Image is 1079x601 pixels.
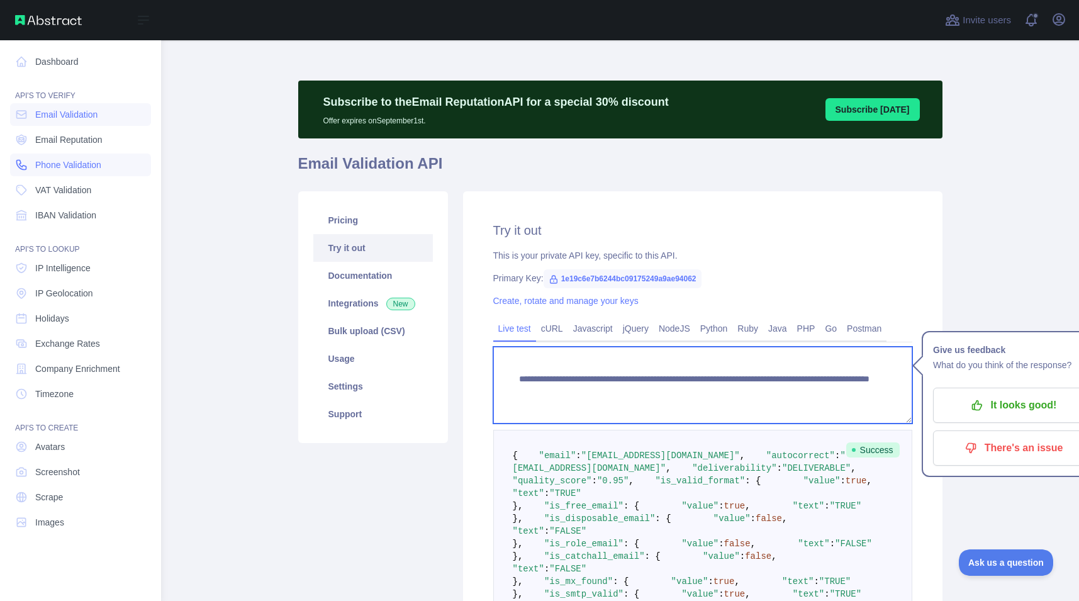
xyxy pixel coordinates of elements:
a: Documentation [313,262,433,289]
span: "text" [782,576,813,587]
a: IP Intelligence [10,257,151,279]
span: "FALSE" [549,564,586,574]
a: jQuery [618,318,654,339]
span: , [745,589,750,599]
span: : [840,476,845,486]
span: : [718,539,724,549]
span: : { [613,576,629,587]
span: : [544,526,549,536]
button: Subscribe [DATE] [825,98,920,121]
span: Email Validation [35,108,98,121]
div: API'S TO CREATE [10,408,151,433]
span: "quality_score" [513,476,592,486]
a: Usage [313,345,433,373]
span: , [745,501,750,511]
span: }, [513,576,523,587]
a: Avatars [10,435,151,458]
span: "is_mx_found" [544,576,613,587]
span: : [718,589,724,599]
span: Scrape [35,491,63,503]
span: , [751,539,756,549]
span: "is_role_email" [544,539,623,549]
a: IP Geolocation [10,282,151,305]
span: }, [513,514,523,524]
span: "is_free_email" [544,501,623,511]
h2: Try it out [493,222,912,239]
span: , [666,463,671,473]
span: true [724,501,746,511]
span: false [745,551,771,561]
span: , [851,463,856,473]
span: Email Reputation [35,133,103,146]
iframe: Toggle Customer Support [959,549,1054,576]
span: IBAN Validation [35,209,96,222]
span: Success [846,442,900,458]
a: Create, rotate and manage your keys [493,296,639,306]
a: Support [313,400,433,428]
span: "email" [539,451,576,461]
div: Primary Key: [493,272,912,284]
span: "value" [681,589,718,599]
span: "text" [793,589,824,599]
span: Company Enrichment [35,362,120,375]
a: Phone Validation [10,154,151,176]
span: : { [745,476,761,486]
span: "TRUE" [830,589,861,599]
a: Pricing [313,206,433,234]
span: : [544,564,549,574]
p: Offer expires on September 1st. [323,111,669,126]
a: Email Validation [10,103,151,126]
span: Exchange Rates [35,337,100,350]
span: , [771,551,776,561]
span: "text" [793,501,824,511]
div: API'S TO LOOKUP [10,229,151,254]
span: "autocorrect" [766,451,835,461]
span: Timezone [35,388,74,400]
span: false [756,514,782,524]
a: Scrape [10,486,151,508]
a: Live test [493,318,536,339]
a: Postman [842,318,886,339]
a: Bulk upload (CSV) [313,317,433,345]
a: Javascript [568,318,618,339]
span: Images [35,516,64,529]
a: Settings [313,373,433,400]
span: : [718,501,724,511]
span: Phone Validation [35,159,101,171]
a: Timezone [10,383,151,405]
span: : [740,551,745,561]
span: , [866,476,871,486]
span: }, [513,589,523,599]
a: NodeJS [654,318,695,339]
span: "value" [681,539,718,549]
span: }, [513,501,523,511]
span: "deliverability" [692,463,776,473]
span: false [724,539,751,549]
span: VAT Validation [35,184,91,196]
span: IP Geolocation [35,287,93,300]
img: Abstract API [15,15,82,25]
span: "value" [703,551,740,561]
span: 1e19c6e7b6244bc09175249a9ae94062 [544,269,702,288]
div: API'S TO VERIFY [10,76,151,101]
a: Holidays [10,307,151,330]
span: : [751,514,756,524]
span: "TRUE" [830,501,861,511]
span: "text" [513,488,544,498]
span: "value" [803,476,841,486]
a: Exchange Rates [10,332,151,355]
span: "text" [513,526,544,536]
a: PHP [792,318,820,339]
span: , [782,514,787,524]
span: "is_catchall_email" [544,551,645,561]
a: Go [820,318,842,339]
span: Screenshot [35,466,80,478]
a: Dashboard [10,50,151,73]
span: : [576,451,581,461]
a: Java [763,318,792,339]
span: , [629,476,634,486]
a: Try it out [313,234,433,262]
span: "is_valid_format" [655,476,745,486]
div: This is your private API key, specific to this API. [493,249,912,262]
span: : [592,476,597,486]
